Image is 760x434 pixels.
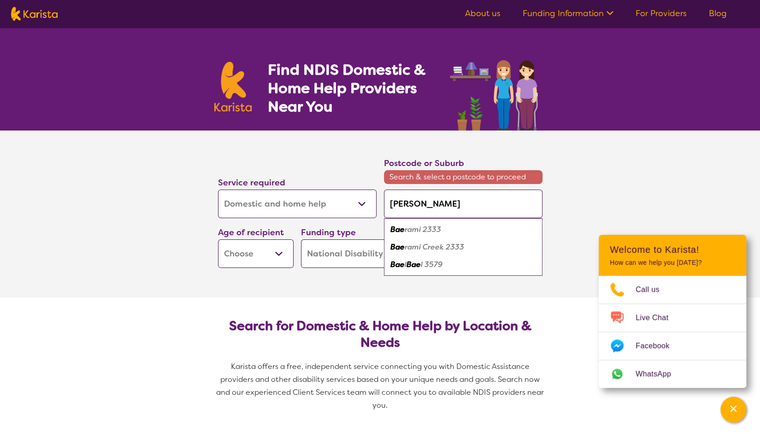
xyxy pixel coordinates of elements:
div: Baerami Creek 2333 [389,238,538,256]
ul: Choose channel [599,276,746,388]
em: l 3579 [421,260,442,269]
div: Bael Bael 3579 [389,256,538,273]
em: Bae [390,225,405,234]
label: Funding type [301,227,356,238]
h1: Find NDIS Domestic & Home Help Providers Near You [267,60,438,116]
img: domestic-help [447,50,546,131]
em: Bae [407,260,421,269]
a: For Providers [636,8,687,19]
span: Live Chat [636,311,679,325]
button: Channel Menu [720,397,746,422]
label: Postcode or Suburb [384,158,464,169]
a: Funding Information [523,8,613,19]
span: Facebook [636,339,680,353]
input: Type [384,190,542,218]
span: Call us [636,283,671,297]
em: l [405,260,407,269]
a: About us [465,8,501,19]
a: Blog [709,8,727,19]
span: WhatsApp [636,367,682,381]
p: How can we help you [DATE]? [610,259,735,267]
em: Bae [390,242,405,252]
em: Bae [390,260,405,269]
h2: Search for Domestic & Home Help by Location & Needs [225,318,535,351]
em: rami 2333 [405,225,441,234]
a: Web link opens in a new tab. [599,360,746,388]
em: rami Creek 2333 [405,242,464,252]
div: Baerami 2333 [389,221,538,238]
img: Karista logo [11,7,58,21]
h2: Welcome to Karista! [610,244,735,255]
span: Karista offers a free, independent service connecting you with Domestic Assistance providers and ... [216,362,546,410]
span: Search & select a postcode to proceed [384,170,542,184]
label: Service required [218,177,285,188]
img: Karista logo [214,62,252,112]
div: Channel Menu [599,235,746,388]
label: Age of recipient [218,227,284,238]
